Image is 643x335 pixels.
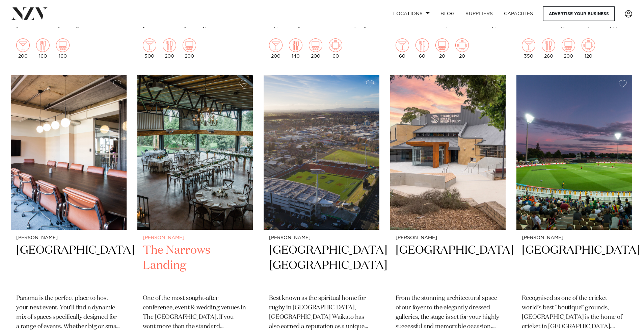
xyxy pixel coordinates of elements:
div: 200 [16,38,30,59]
img: meeting.png [329,38,342,52]
a: Capacities [499,6,539,21]
small: [PERSON_NAME] [269,235,374,241]
a: Locations [388,6,435,21]
h2: [GEOGRAPHIC_DATA] [522,243,627,288]
div: 200 [269,38,283,59]
a: Advertise your business [543,6,615,21]
img: cocktail.png [396,38,409,52]
img: dining.png [163,38,176,52]
div: 160 [56,38,70,59]
img: cocktail.png [522,38,535,52]
div: 200 [163,38,176,59]
img: meeting.png [582,38,595,52]
p: One of the most sought-after conference, event & wedding venues in The [GEOGRAPHIC_DATA]. If you ... [143,294,248,332]
div: 120 [582,38,595,59]
p: From the stunning architectural space of our foyer to the elegantly dressed galleries, the stage ... [396,294,501,332]
div: 140 [289,38,302,59]
div: 200 [309,38,322,59]
h2: [GEOGRAPHIC_DATA] [16,243,121,288]
img: dining.png [36,38,50,52]
div: 350 [522,38,535,59]
img: dining.png [416,38,429,52]
small: [PERSON_NAME] [16,235,121,241]
img: theatre.png [183,38,196,52]
h2: [GEOGRAPHIC_DATA] [GEOGRAPHIC_DATA] [269,243,374,288]
div: 260 [542,38,555,59]
img: cocktail.png [143,38,156,52]
img: theatre.png [309,38,322,52]
small: [PERSON_NAME] [522,235,627,241]
div: 20 [455,38,469,59]
p: Recognised as one of the cricket world’s best “boutique” grounds, [GEOGRAPHIC_DATA] is the home o... [522,294,627,332]
img: dining.png [289,38,302,52]
p: Best known as the spiritual home for rugby in [GEOGRAPHIC_DATA], [GEOGRAPHIC_DATA] Waikato has al... [269,294,374,332]
h2: The Narrows Landing [143,243,248,288]
div: 60 [396,38,409,59]
div: 200 [183,38,196,59]
img: cocktail.png [269,38,283,52]
img: meeting.png [455,38,469,52]
p: Panama is the perfect place to host your next event. You'll find a dynamic mix of spaces specific... [16,294,121,332]
img: cocktail.png [16,38,30,52]
h2: [GEOGRAPHIC_DATA] [396,243,501,288]
div: 60 [416,38,429,59]
div: 20 [435,38,449,59]
div: 60 [329,38,342,59]
a: BLOG [435,6,460,21]
a: SUPPLIERS [460,6,498,21]
div: 160 [36,38,50,59]
img: theatre.png [562,38,575,52]
img: nzv-logo.png [11,7,48,20]
img: dining.png [542,38,555,52]
small: [PERSON_NAME] [396,235,501,241]
div: 300 [143,38,156,59]
img: theatre.png [435,38,449,52]
div: 200 [562,38,575,59]
img: theatre.png [56,38,70,52]
small: [PERSON_NAME] [143,235,248,241]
